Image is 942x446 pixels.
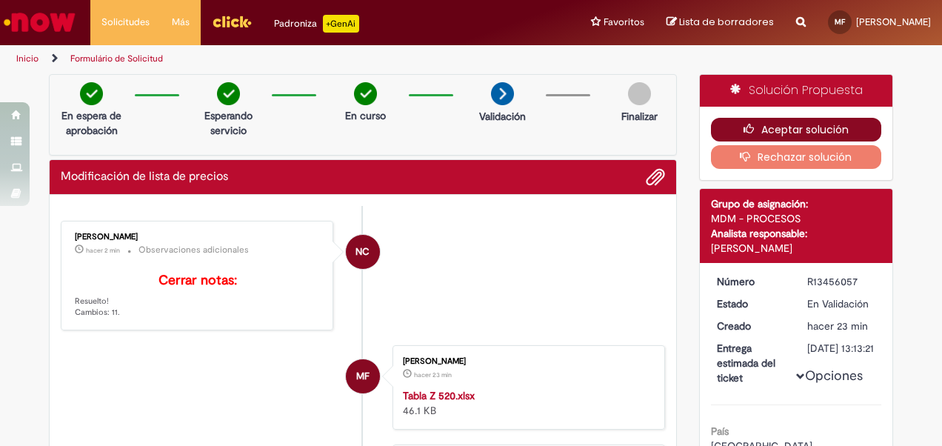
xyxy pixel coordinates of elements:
[101,15,150,30] span: Solicitudes
[835,17,845,27] span: MF
[807,341,876,356] div: [DATE] 13:13:21
[70,53,163,64] a: Formulário de Solicitud
[138,244,249,256] small: Observaciones adicionales
[711,196,882,211] div: Grupo de asignación:
[807,319,868,333] span: hacer 23 min
[706,319,797,333] dt: Creado
[706,296,797,311] dt: Estado
[75,233,321,242] div: [PERSON_NAME]
[711,211,882,226] div: MDM - PROCESOS
[711,241,882,256] div: [PERSON_NAME]
[403,357,649,366] div: [PERSON_NAME]
[323,15,359,33] p: +GenAi
[75,273,321,319] p: Resuelto! Cambios: 11.
[217,82,240,105] img: check-circle-green.png
[711,425,729,438] b: País
[86,246,120,255] time: 28/08/2025 09:33:27
[56,108,127,138] p: En espera de aprobación
[403,388,649,418] div: 46.1 KB
[711,226,882,241] div: Analista responsable:
[628,82,651,105] img: img-circle-grey.png
[212,10,252,33] img: click_logo_yellow_360x200.png
[706,274,797,289] dt: Número
[706,341,797,385] dt: Entrega estimada del ticket
[621,109,658,124] p: Finalizar
[807,319,868,333] time: 28/08/2025 09:13:18
[604,15,644,30] span: Favoritos
[86,246,120,255] span: hacer 2 min
[856,16,931,28] span: [PERSON_NAME]
[807,296,876,311] div: En Validación
[711,118,882,142] button: Aceptar solución
[711,145,882,169] button: Rechazar solución
[158,272,237,289] b: Cerrar notas:
[354,82,377,105] img: check-circle-green.png
[679,15,774,29] span: Lista de borradores
[403,389,475,402] a: Tabla Z 520.xlsx
[61,170,228,184] h2: Modificación de lista de precios Historial de tickets
[479,109,526,124] p: Validación
[11,45,617,73] ul: Rutas de acceso a la página
[414,370,452,379] time: 28/08/2025 09:13:16
[274,15,359,33] div: Padroniza
[491,82,514,105] img: arrow-next.png
[807,319,876,333] div: 28/08/2025 09:13:18
[355,234,370,270] span: NC
[414,370,452,379] span: hacer 23 min
[172,15,190,30] span: Más
[346,235,380,269] div: Nicolas Cabral
[346,359,380,393] div: Monica Fleitas
[80,82,103,105] img: check-circle-green.png
[1,7,78,37] img: ServiceNow
[700,75,893,107] div: Solución Propuesta
[193,108,264,138] p: Esperando servicio
[345,108,386,123] p: En curso
[667,16,774,30] a: Lista de borradores
[356,359,370,394] span: MF
[16,53,39,64] a: Inicio
[807,274,876,289] div: R13456057
[646,167,665,187] button: Agregar archivos adjuntos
